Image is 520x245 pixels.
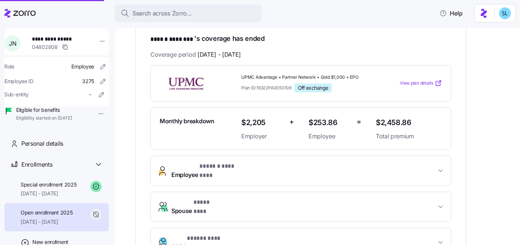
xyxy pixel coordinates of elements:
[115,4,262,22] button: Search across Zorro...
[241,85,292,91] span: Plan ID: 16322PA0050106
[241,117,284,129] span: $2,205
[4,78,33,85] span: Employee ID
[439,9,463,18] span: Help
[150,50,241,59] span: Coverage period
[160,117,214,126] span: Monthly breakdown
[21,181,77,188] span: Special enrollment 2025
[298,85,328,91] span: Off exchange
[289,117,294,127] span: +
[309,132,351,141] span: Employee
[82,78,94,85] span: 3275
[4,91,29,98] span: Sub-entity
[16,106,72,114] span: Eligible for benefits
[241,74,370,81] span: UPMC Advantage + Partner Network + Gold $1,000 + EPO
[376,132,442,141] span: Total premium
[400,79,442,87] a: View plan details
[434,6,469,21] button: Help
[171,162,246,180] span: Employee
[21,209,72,216] span: Open enrollment 2025
[4,63,14,70] span: Role
[32,43,58,51] span: 04802808
[376,117,442,129] span: $2,458.86
[160,75,213,92] img: UPMC
[89,91,91,98] span: -
[16,115,72,121] span: Eligibility started on [DATE]
[132,9,192,18] span: Search across Zorro...
[357,117,361,127] span: =
[21,218,72,226] span: [DATE] - [DATE]
[197,50,241,59] span: [DATE] - [DATE]
[400,80,433,87] span: View plan details
[21,139,63,148] span: Personal details
[309,117,351,129] span: $253.86
[241,132,284,141] span: Employer
[171,198,220,216] span: Spouse
[21,190,77,197] span: [DATE] - [DATE]
[9,40,16,46] span: J N
[150,34,451,44] h1: 's coverage has ended
[71,63,94,70] span: Employee
[21,160,52,169] span: Enrollments
[499,7,511,19] img: 7c620d928e46699fcfb78cede4daf1d1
